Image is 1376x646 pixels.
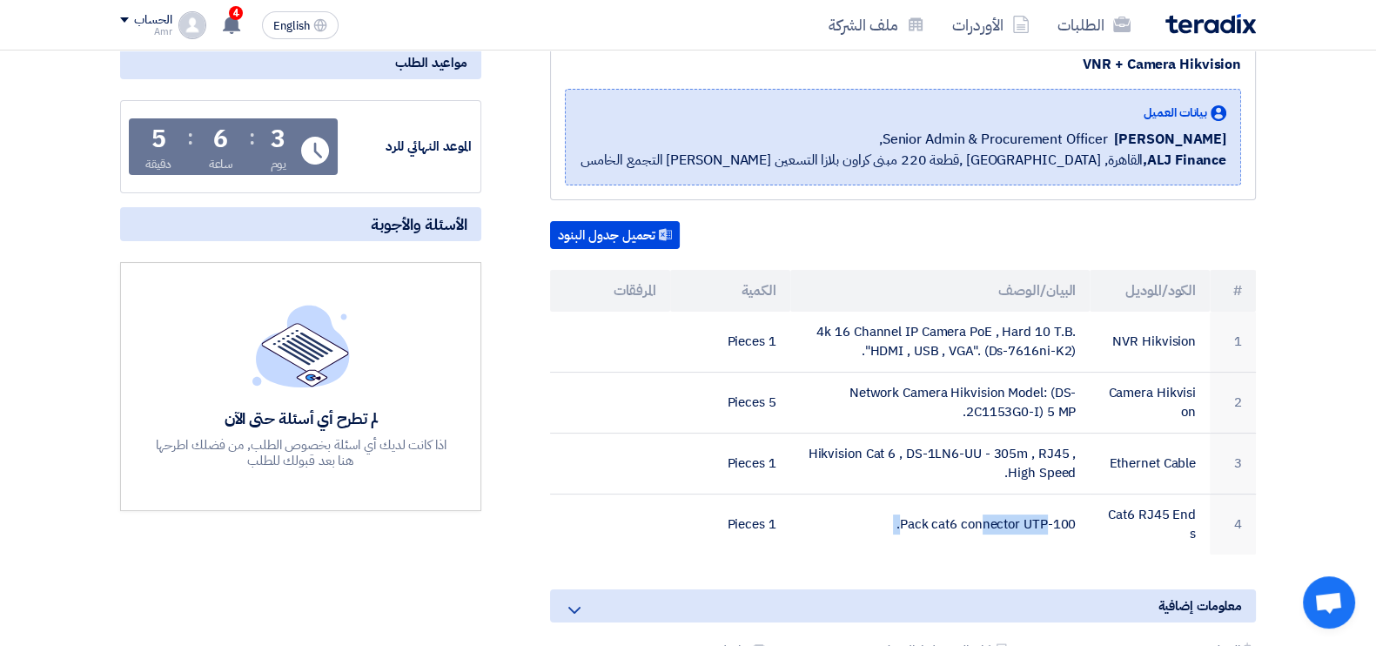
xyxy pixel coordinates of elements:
span: English [273,20,310,32]
span: القاهرة, [GEOGRAPHIC_DATA] ,قطعة 220 مبنى كراون بلازا التسعين [PERSON_NAME] التجمع الخامس [581,150,1226,171]
td: 4k 16 Channel IP Camera PoE , Hard 10 T.B. "HDMI , USB , VGA". (Ds-7616ni-K2). [790,312,1091,373]
div: : [249,122,255,153]
td: 1 [1210,312,1256,373]
img: Teradix logo [1165,14,1256,34]
td: 1 Pieces [670,312,790,373]
button: تحميل جدول البنود [550,221,680,249]
span: [PERSON_NAME] [1114,129,1226,150]
div: VNR + Camera Hikvision [565,54,1241,75]
div: يوم [270,155,286,173]
th: الكود/الموديل [1090,270,1210,312]
td: Network Camera Hikvision Model: (DS-2C1153G0-I) 5 MP. [790,372,1091,433]
div: 6 [213,127,228,151]
th: الكمية [670,270,790,312]
a: الطلبات [1044,4,1144,45]
div: لم تطرح أي أسئلة حتى الآن [153,408,449,428]
td: 1 Pieces [670,494,790,555]
td: Hikvision Cat 6 , DS-1LN6-UU - 305m , RJ45 , High Speed. [790,433,1091,494]
div: الموعد النهائي للرد [341,137,472,157]
span: بيانات العميل [1144,104,1207,122]
div: 3 [271,127,285,151]
td: 4 [1210,494,1256,555]
span: 4 [229,6,243,20]
div: 5 [151,127,166,151]
div: دقيقة [145,155,172,173]
span: الأسئلة والأجوبة [371,214,467,234]
td: Camera Hikvision [1090,372,1210,433]
td: 5 Pieces [670,372,790,433]
div: : [187,122,193,153]
td: 100-Pack cat6 connector UTP. [790,494,1091,555]
a: Open chat [1303,576,1355,629]
div: الحساب [134,13,171,28]
span: Senior Admin & Procurement Officer, [879,129,1108,150]
th: المرفقات [550,270,670,312]
td: 3 [1210,433,1256,494]
b: ALJ Finance, [1143,150,1226,171]
div: Amr [120,27,171,37]
span: معلومات إضافية [1158,596,1242,616]
img: empty_state_list.svg [252,305,350,387]
a: ملف الشركة [815,4,938,45]
div: مواعيد الطلب [120,46,481,79]
td: Ethernet Cable [1090,433,1210,494]
th: # [1210,270,1256,312]
td: 2 [1210,372,1256,433]
div: اذا كانت لديك أي اسئلة بخصوص الطلب, من فضلك اطرحها هنا بعد قبولك للطلب [153,437,449,468]
a: الأوردرات [938,4,1044,45]
div: ساعة [209,155,234,173]
th: البيان/الوصف [790,270,1091,312]
td: 1 Pieces [670,433,790,494]
td: NVR Hikvision [1090,312,1210,373]
img: profile_test.png [178,11,206,39]
td: Cat6 RJ45 Ends [1090,494,1210,555]
button: English [262,11,339,39]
